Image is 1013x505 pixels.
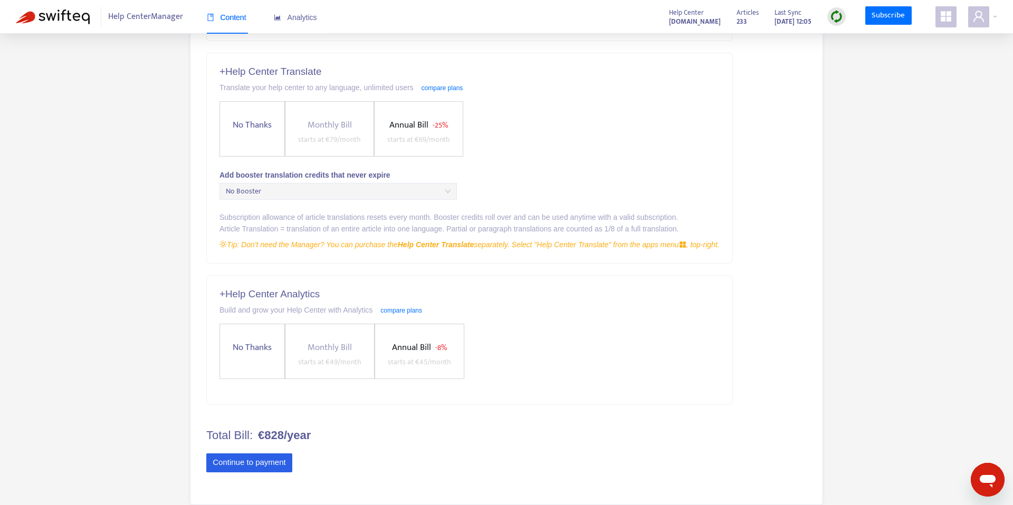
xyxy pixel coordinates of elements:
strong: [DATE] 12:05 [775,16,811,27]
div: Add booster translation credits that never expire [219,169,720,181]
span: area-chart [274,14,281,21]
strong: Help Center Translate [398,240,474,249]
span: Help Center [669,7,704,18]
span: starts at € 49 /month [298,356,361,368]
h4: Total Bill: [206,429,733,442]
span: - 25% [433,119,448,131]
span: book [207,14,214,21]
span: starts at € 45 /month [388,356,451,368]
span: Articles [737,7,759,18]
img: Swifteq [16,9,90,24]
span: Analytics [274,13,317,22]
span: Monthly Bill [308,340,352,355]
span: Help Center Manager [108,7,183,27]
strong: [DOMAIN_NAME] [669,16,721,27]
div: Build and grow your Help Center with Analytics [219,304,720,316]
b: €828/year [258,429,311,442]
span: starts at € 79 /month [298,133,361,145]
span: Last Sync [775,7,801,18]
span: appstore [679,241,686,248]
div: Tip: Don't need the Manager? You can purchase the separately. Select "Help Center Translate" from... [219,239,720,250]
strong: 233 [737,16,747,27]
div: Subscription allowance of article translations resets every month. Booster credits roll over and ... [219,211,720,223]
span: Content [207,13,246,22]
iframe: Button to launch messaging window [971,463,1005,497]
h5: + Help Center Analytics [219,288,720,300]
span: user [972,10,985,23]
h5: + Help Center Translate [219,66,720,78]
span: Monthly Bill [308,118,352,132]
span: starts at € 69 /month [387,133,450,145]
span: No Booster [226,183,451,199]
img: sync.dc5367851b00ba804db3.png [830,10,843,23]
a: [DOMAIN_NAME] [669,15,721,27]
span: No Thanks [228,341,276,355]
a: compare plans [422,84,463,92]
span: - 8% [435,342,447,354]
div: Article Translation = translation of an entire article into one language. Partial or paragraph tr... [219,223,720,235]
button: Continue to payment [206,453,292,472]
a: compare plans [380,307,422,314]
span: Annual Bill [392,340,431,355]
div: Translate your help center to any language, unlimited users [219,82,720,93]
a: Subscribe [865,6,912,25]
span: Annual Bill [389,118,428,132]
span: appstore [940,10,952,23]
span: No Thanks [228,118,276,132]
